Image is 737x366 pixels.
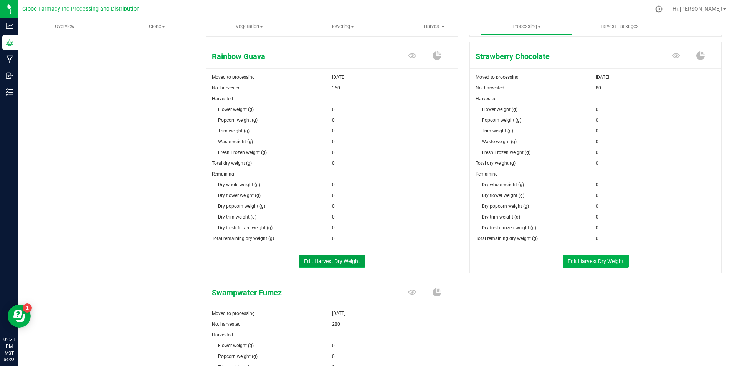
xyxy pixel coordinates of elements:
a: Flowering [296,18,388,35]
div: Manage settings [654,5,664,13]
span: Globe Farmacy Inc Processing and Distribution [22,6,140,12]
span: Harvested [212,332,233,338]
span: Clone [111,23,203,30]
span: Harvest Packages [589,23,649,30]
span: Hi, [PERSON_NAME]! [673,6,722,12]
span: Total remaining dry weight (g) [212,236,274,241]
span: Flower weight (g) [218,343,254,348]
iframe: Resource center unread badge [23,303,32,313]
span: Dry flower weight (g) [482,193,524,198]
inline-svg: Inbound [6,72,13,79]
span: 0 [596,190,598,201]
span: 0 [596,201,598,212]
span: 0 [596,126,598,136]
span: 0 [332,104,335,115]
span: Dry popcorn weight (g) [218,204,265,209]
span: Fresh Frozen weight (g) [482,150,530,155]
span: Harvest [388,23,480,30]
inline-svg: Manufacturing [6,55,13,63]
span: Swampwater Fumez [206,287,373,298]
span: Trim weight (g) [482,128,513,134]
p: 02:31 PM MST [3,336,15,357]
iframe: Resource center [8,305,31,328]
span: No. harvested [476,85,504,91]
span: 80 [596,83,601,93]
inline-svg: Inventory [6,88,13,96]
span: 0 [596,212,598,222]
span: Total dry weight (g) [476,161,516,166]
span: Waste weight (g) [218,139,253,144]
span: Moved to processing [212,75,255,80]
a: Processing [480,18,573,35]
span: 0 [332,222,335,233]
span: Total dry weight (g) [212,161,252,166]
span: 0 [332,201,335,212]
span: Flower weight (g) [482,107,517,112]
a: Harvest [388,18,481,35]
span: 0 [332,147,335,158]
span: 0 [332,190,335,201]
span: Harvested [212,96,233,101]
span: Popcorn weight (g) [482,118,521,123]
span: Remaining [212,171,234,177]
span: Rainbow Guava [206,51,373,62]
span: 0 [332,179,335,190]
button: Edit Harvest Dry Weight [299,255,365,268]
a: Overview [18,18,111,35]
span: [DATE] [332,72,345,83]
span: Popcorn weight (g) [218,354,258,359]
span: 0 [332,136,335,147]
span: Vegetation [203,23,295,30]
span: 0 [596,147,598,158]
span: Remaining [476,171,498,177]
span: 360 [332,83,340,93]
a: Vegetation [203,18,296,35]
span: Dry fresh frozen weight (g) [482,225,536,230]
span: Processing [481,23,572,30]
span: 0 [596,136,598,147]
span: Dry whole weight (g) [218,182,260,187]
span: 0 [596,222,598,233]
span: Waste weight (g) [482,139,517,144]
span: 0 [332,212,335,222]
span: Dry fresh frozen weight (g) [218,225,273,230]
span: Flowering [296,23,388,30]
a: Clone [111,18,203,35]
span: Flower weight (g) [218,107,254,112]
span: 0 [332,351,335,362]
span: 0 [332,115,335,126]
span: Total remaining dry weight (g) [476,236,538,241]
a: Harvest Packages [573,18,665,35]
span: 0 [596,233,598,244]
span: 0 [332,233,335,244]
span: No. harvested [212,85,241,91]
span: 0 [596,158,598,169]
span: Dry trim weight (g) [482,214,520,220]
span: 0 [332,158,335,169]
span: No. harvested [212,321,241,327]
span: Popcorn weight (g) [218,118,258,123]
span: Harvested [476,96,497,101]
span: Overview [45,23,85,30]
span: Dry popcorn weight (g) [482,204,529,209]
span: Trim weight (g) [218,128,250,134]
span: [DATE] [596,72,609,83]
span: 0 [596,104,598,115]
inline-svg: Analytics [6,22,13,30]
span: 0 [596,115,598,126]
span: [DATE] [332,308,345,319]
button: Edit Harvest Dry Weight [563,255,629,268]
span: 0 [332,340,335,351]
span: 0 [332,126,335,136]
p: 09/23 [3,357,15,363]
span: Moved to processing [212,311,255,316]
span: Fresh Frozen weight (g) [218,150,267,155]
span: 0 [596,179,598,190]
span: Strawberry Chocolate [470,51,637,62]
span: Dry trim weight (g) [218,214,256,220]
span: 280 [332,319,340,330]
span: Moved to processing [476,75,519,80]
inline-svg: Grow [6,39,13,46]
span: Dry whole weight (g) [482,182,524,187]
